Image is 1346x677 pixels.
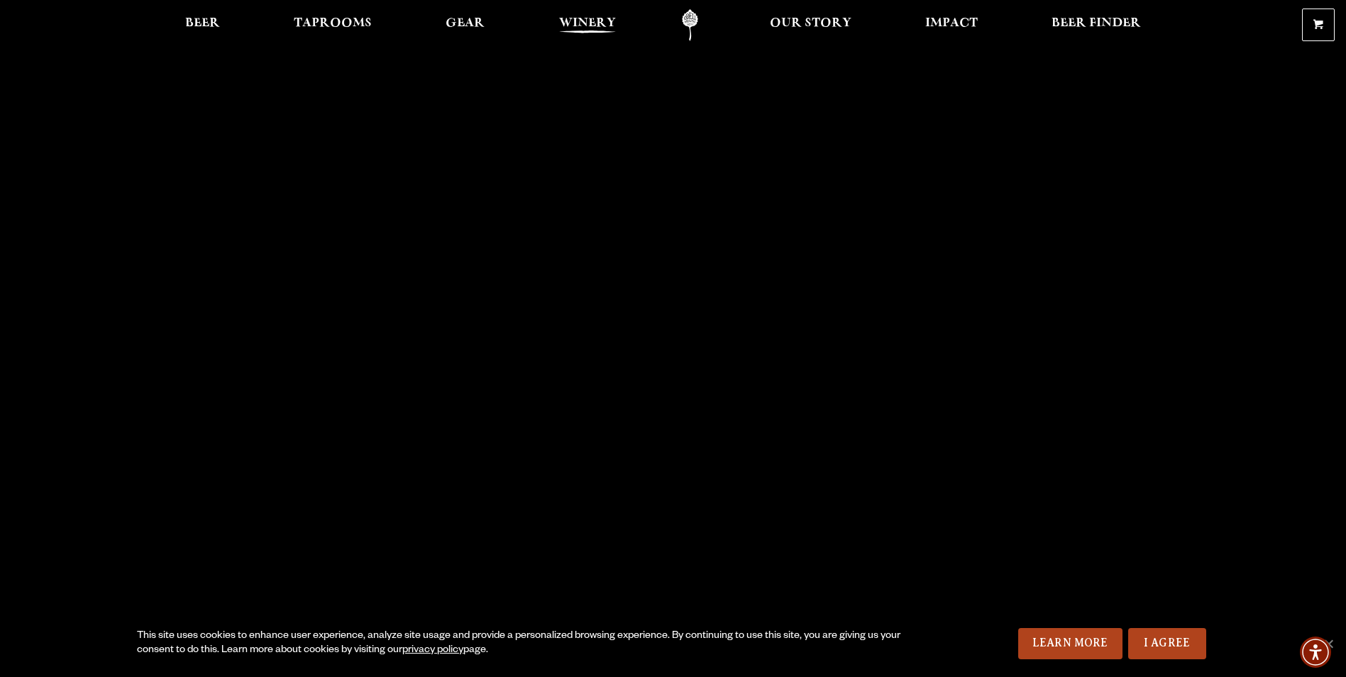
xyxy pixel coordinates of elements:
a: privacy policy [402,645,463,656]
span: Our Story [770,18,851,29]
span: Gear [446,18,485,29]
a: Impact [916,9,987,41]
span: Winery [559,18,616,29]
span: Beer [185,18,220,29]
a: I Agree [1128,628,1206,659]
a: Taprooms [285,9,381,41]
div: This site uses cookies to enhance user experience, analyze site usage and provide a personalized ... [137,629,902,658]
a: Learn More [1018,628,1122,659]
a: Our Story [761,9,861,41]
div: Accessibility Menu [1300,637,1331,668]
a: Gear [436,9,494,41]
span: Beer Finder [1052,18,1141,29]
a: Beer Finder [1042,9,1150,41]
a: Odell Home [663,9,717,41]
span: Impact [925,18,978,29]
a: Beer [176,9,229,41]
a: Winery [550,9,625,41]
span: Taprooms [294,18,372,29]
